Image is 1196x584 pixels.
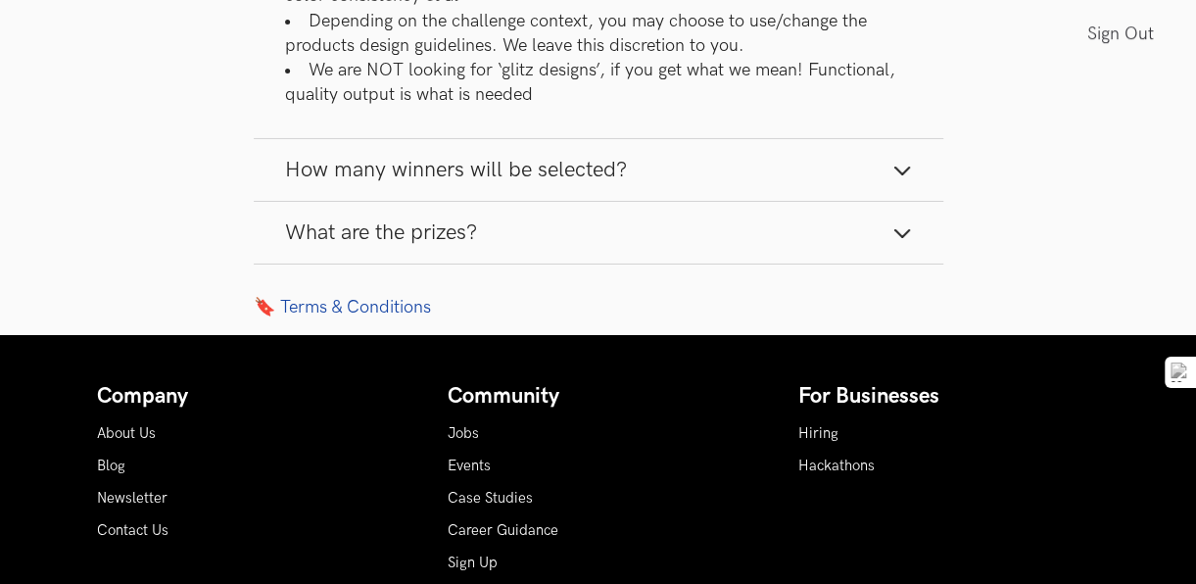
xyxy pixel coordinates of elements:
[285,9,912,58] li: Depending on the challenge context, you may choose to use/change the products design guidelines. ...
[798,425,838,442] a: Hiring
[448,384,749,410] h4: Community
[97,425,156,442] a: About Us
[254,296,943,317] a: 🔖 Terms & Conditions
[97,490,167,507] a: Newsletter
[448,458,491,474] a: Events
[97,522,168,539] a: Contact Us
[798,458,875,474] a: Hackathons
[97,458,125,474] a: Blog
[254,139,943,201] button: How many winners will be selected?
[448,490,533,507] a: Case Studies
[448,522,558,539] a: Career Guidance
[1087,12,1165,56] a: Sign Out
[285,157,627,183] span: How many winners will be selected?
[97,384,399,410] h4: Company
[448,555,498,571] a: Sign Up
[254,202,943,264] button: What are the prizes?
[285,58,912,107] li: We are NOT looking for ‘glitz designs’, if you get what we mean! Functional, quality output is wh...
[798,384,1100,410] h4: For Businesses
[448,425,479,442] a: Jobs
[285,219,477,246] span: What are the prizes?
